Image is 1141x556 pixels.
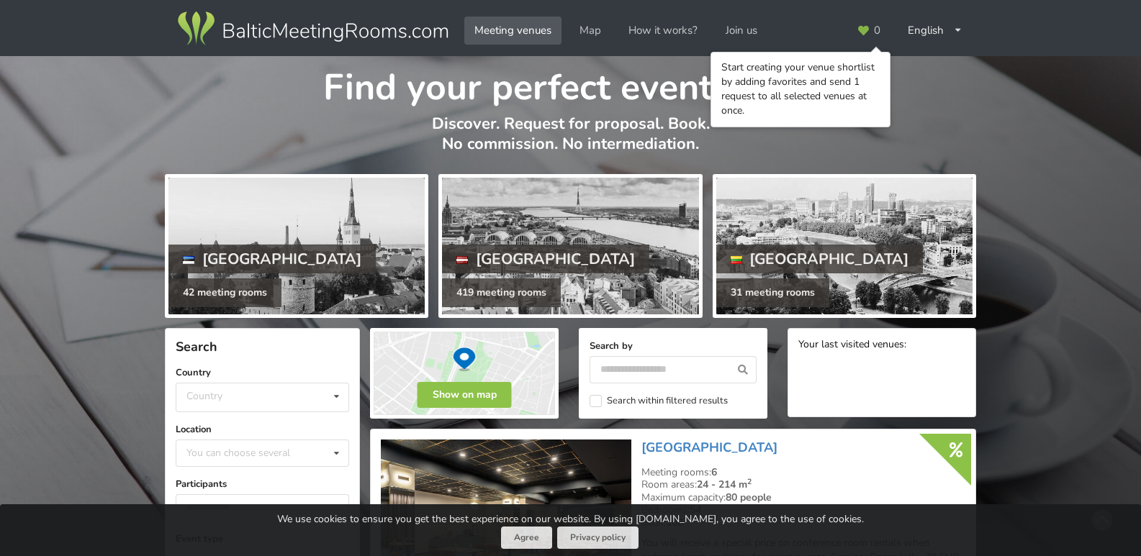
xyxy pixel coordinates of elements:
div: English [898,17,973,45]
label: Search within filtered results [590,395,728,407]
a: [GEOGRAPHIC_DATA] 419 meeting rooms [438,174,702,318]
div: You can choose several [183,445,323,461]
div: Your last visited venues: [798,339,965,352]
a: Map [569,17,611,45]
a: How it works? [618,17,708,45]
span: 0 [874,25,880,36]
div: [GEOGRAPHIC_DATA] [442,245,649,273]
h1: Find your perfect event space [165,56,976,111]
div: 31 meeting rooms [716,278,829,307]
label: Location [176,422,349,437]
strong: 24 - 214 m [697,478,752,491]
div: 419 meeting rooms [442,278,561,307]
strong: 6 [711,465,717,479]
a: Privacy policy [557,527,639,549]
div: [GEOGRAPHIC_DATA] [716,245,924,273]
a: [GEOGRAPHIC_DATA] 42 meeting rooms [165,174,428,318]
a: [GEOGRAPHIC_DATA] 31 meeting rooms [713,174,976,318]
strong: 80 people [726,491,772,504]
div: Maximum capacity: [641,491,965,504]
div: Room areas: [641,478,965,491]
label: Search by [590,339,757,353]
button: Show on map [418,382,512,408]
img: Baltic Meeting Rooms [175,9,451,49]
p: Discover. Request for proposal. Book. No commission. No intermediation. [165,114,976,169]
div: Country [186,390,222,402]
label: Country [176,365,349,380]
a: [GEOGRAPHIC_DATA] [641,439,777,456]
div: [GEOGRAPHIC_DATA] [168,245,376,273]
a: Meeting venues [464,17,562,45]
button: Agree [501,527,552,549]
div: Start creating your venue shortlist by adding favorites and send 1 request to all selected venues... [721,60,880,118]
strong: 54 [690,503,701,516]
sup: 2 [747,476,752,487]
label: Participants [176,477,349,491]
a: Join us [716,17,767,45]
div: Meeting rooms: [641,466,965,479]
img: Show on map [370,328,559,419]
span: Search [176,338,217,355]
div: 42 meeting rooms [168,278,281,307]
